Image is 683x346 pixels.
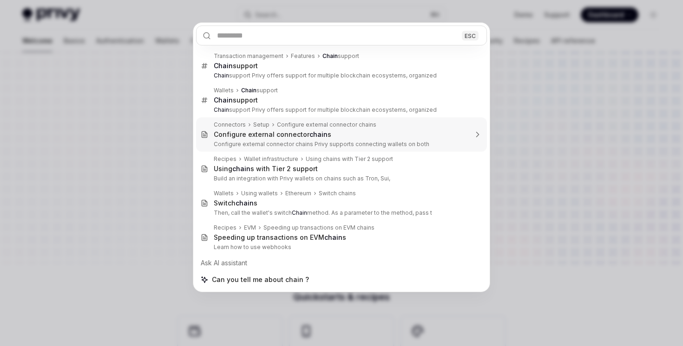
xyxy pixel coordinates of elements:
b: Chain [214,106,229,113]
div: Using s with Tier 2 support [214,165,318,173]
b: Chain [214,62,233,70]
b: Chain [241,87,256,94]
div: Ask AI assistant [196,255,487,271]
div: Connectors [214,121,246,128]
div: Speeding up transactions on EVM chains [263,224,374,231]
div: Configure external connector s [214,130,331,139]
b: Chain [214,96,233,104]
p: support Privy offers support for multiple blockchain ecosystems, organized [214,106,467,114]
div: ESC [462,31,479,40]
div: support [322,52,359,60]
span: Can you tell me about chain ? [212,275,309,284]
div: EVM [244,224,256,231]
div: Transaction management [214,52,283,60]
div: Setup [253,121,269,128]
div: Using wallets [241,190,278,197]
b: Chain [322,52,338,59]
div: Recipes [214,224,236,231]
div: Ethereum [285,190,311,197]
b: chain [309,130,328,138]
div: support [214,62,258,70]
div: Wallets [214,190,234,197]
div: Speeding up transactions on EVM s [214,233,346,242]
p: support Privy offers support for multiple blockchain ecosystems, organized [214,72,467,79]
div: Switch chains [319,190,356,197]
p: Build an integration with Privy wallets on chains such as Tron, Sui, [214,175,467,182]
div: Configure external connector chains [277,121,376,128]
b: chain [236,199,254,207]
b: chain [324,233,342,241]
p: Configure external connector chains Privy supports connecting wallets on both [214,141,467,148]
b: Chain [292,209,307,216]
div: Recipes [214,155,236,163]
div: Features [291,52,315,60]
div: support [214,96,258,104]
div: Wallet infrastructure [244,155,298,163]
b: Chain [214,72,229,79]
p: Learn how to use webhooks [214,243,467,251]
div: Switch s [214,199,257,207]
p: Then, call the wallet's switch method. As a parameter to the method, pass t [214,209,467,217]
b: chain [232,165,250,173]
div: support [241,87,278,94]
div: Using chains with Tier 2 support [306,155,393,163]
div: Wallets [214,87,234,94]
